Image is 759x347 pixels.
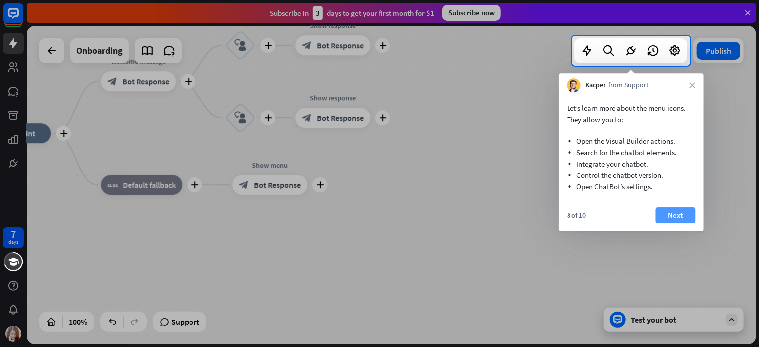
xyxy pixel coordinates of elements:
[690,82,696,88] i: close
[577,170,686,181] li: Control the chatbot version.
[567,102,696,125] p: Let’s learn more about the menu icons. They allow you to:
[577,158,686,170] li: Integrate your chatbot.
[577,135,686,147] li: Open the Visual Builder actions.
[8,4,38,34] button: Open LiveChat chat widget
[586,80,606,90] span: Kacper
[656,207,696,223] button: Next
[567,211,586,220] div: 8 of 10
[577,181,686,192] li: Open ChatBot’s settings.
[577,147,686,158] li: Search for the chatbot elements.
[609,80,649,90] span: from Support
